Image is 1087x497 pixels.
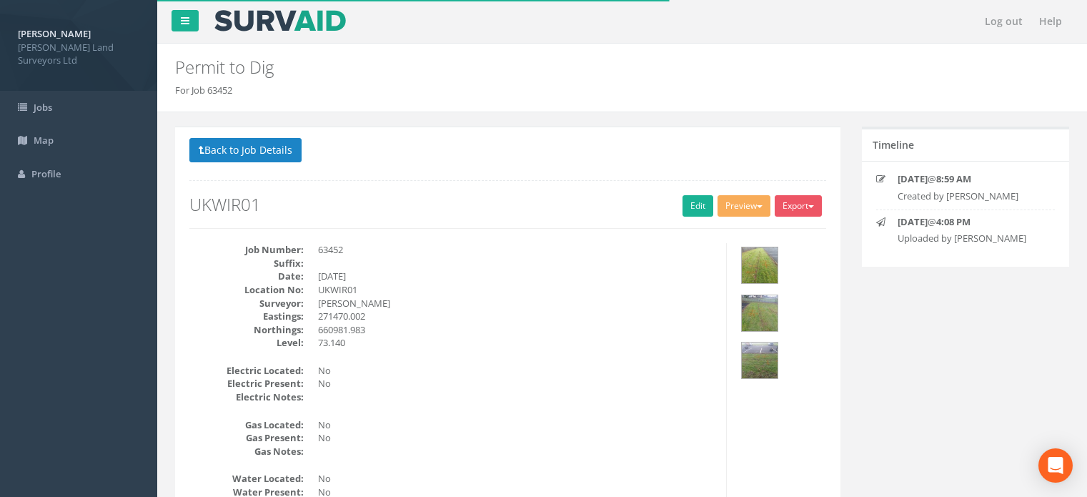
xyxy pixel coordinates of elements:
button: Export [775,195,822,217]
dd: 73.140 [318,336,715,350]
span: [PERSON_NAME] Land Surveyors Ltd [18,41,139,67]
strong: [DATE] [898,215,928,228]
dd: [DATE] [318,270,715,283]
dd: [PERSON_NAME] [318,297,715,310]
img: f03fcc7b-31f6-7690-36fb-35c395c60655_a95f0132-2b1f-7762-2d4f-c4fb87ef496f_thumb.jpg [742,295,778,331]
h2: UKWIR01 [189,195,826,214]
strong: 8:59 AM [936,172,971,185]
dt: Gas Notes: [189,445,304,458]
span: Map [34,134,54,147]
span: Profile [31,167,61,180]
dt: Level: [189,336,304,350]
span: Jobs [34,101,52,114]
li: For Job 63452 [175,84,232,97]
dd: 63452 [318,243,715,257]
strong: [PERSON_NAME] [18,27,91,40]
dd: 271470.002 [318,310,715,323]
dt: Suffix: [189,257,304,270]
h2: Permit to Dig [175,58,917,77]
dt: Electric Present: [189,377,304,390]
p: Created by [PERSON_NAME] [898,190,1043,203]
dt: Gas Present: [189,431,304,445]
dd: No [318,431,715,445]
dt: Date: [189,270,304,283]
dd: No [318,364,715,378]
img: f03fcc7b-31f6-7690-36fb-35c395c60655_0c0673aa-d314-06cd-46a6-115a2995180b_thumb.jpg [742,343,778,378]
dt: Location No: [189,283,304,297]
a: [PERSON_NAME] [PERSON_NAME] Land Surveyors Ltd [18,24,139,67]
dt: Gas Located: [189,418,304,432]
dd: UKWIR01 [318,283,715,297]
dt: Northings: [189,323,304,337]
dt: Job Number: [189,243,304,257]
dt: Water Located: [189,472,304,486]
strong: 4:08 PM [936,215,971,228]
dt: Electric Located: [189,364,304,378]
div: Open Intercom Messenger [1038,448,1073,483]
p: @ [898,172,1043,186]
button: Preview [718,195,770,217]
dt: Eastings: [189,310,304,323]
img: f03fcc7b-31f6-7690-36fb-35c395c60655_85f13f88-2338-5980-e53f-e04268906e06_thumb.jpg [742,247,778,283]
dd: No [318,377,715,390]
button: Back to Job Details [189,138,302,162]
dt: Surveyor: [189,297,304,310]
dd: No [318,418,715,432]
p: Uploaded by [PERSON_NAME] [898,232,1043,245]
h5: Timeline [873,139,914,150]
p: @ [898,215,1043,229]
strong: [DATE] [898,172,928,185]
dd: 660981.983 [318,323,715,337]
dt: Electric Notes: [189,390,304,404]
dd: No [318,472,715,486]
a: Edit [683,195,713,217]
